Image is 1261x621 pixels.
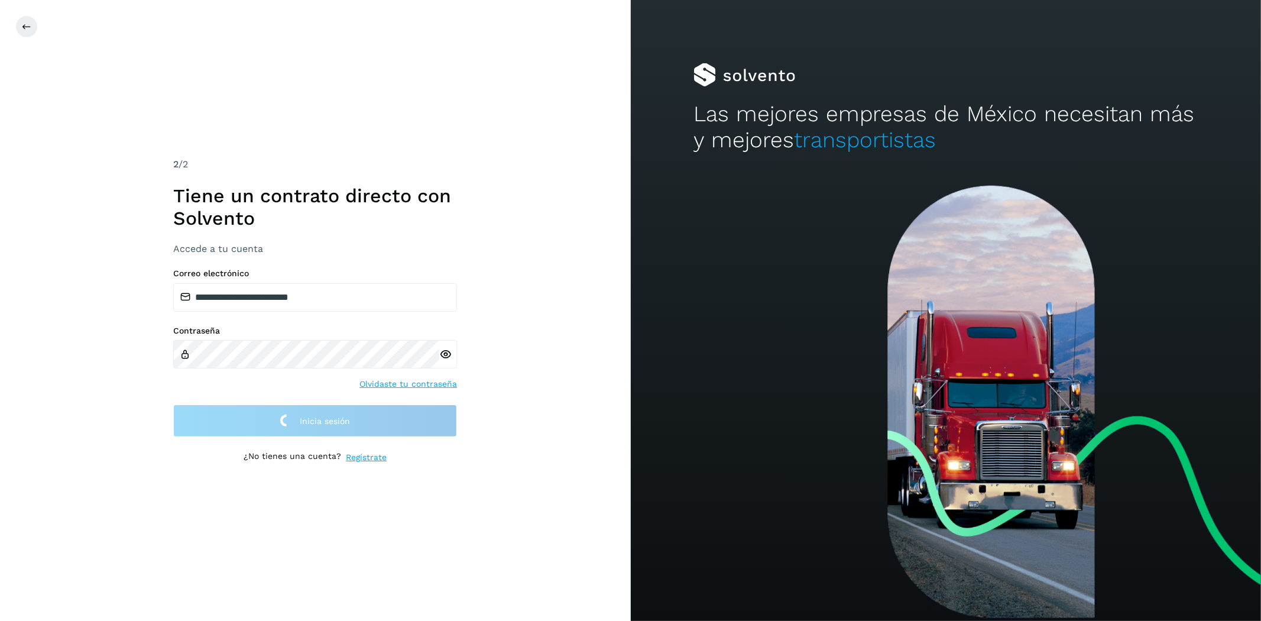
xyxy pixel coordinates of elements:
a: Olvidaste tu contraseña [359,378,457,390]
h1: Tiene un contrato directo con Solvento [173,185,457,230]
span: 2 [173,159,179,170]
a: Regístrate [346,451,387,464]
h3: Accede a tu cuenta [173,243,457,254]
h2: Las mejores empresas de México necesitan más y mejores [693,101,1198,154]
div: /2 [173,157,457,172]
p: ¿No tienes una cuenta? [244,451,341,464]
label: Correo electrónico [173,269,457,279]
span: Inicia sesión [300,417,350,425]
label: Contraseña [173,326,457,336]
span: transportistas [794,127,936,153]
button: Inicia sesión [173,405,457,437]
